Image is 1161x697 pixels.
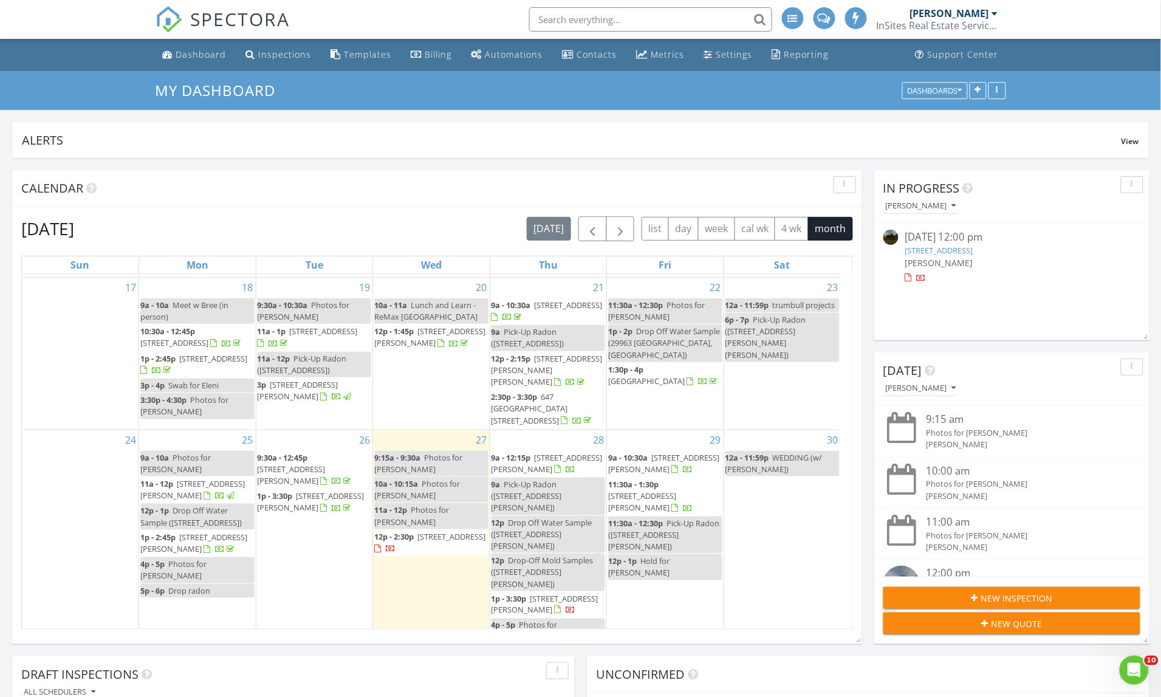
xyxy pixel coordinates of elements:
[258,379,338,402] span: [STREET_ADDRESS][PERSON_NAME]
[140,394,187,405] span: 3:30p - 4:30p
[258,324,372,351] a: 11a - 1p [STREET_ADDRESS]
[491,555,594,589] span: Drop-Off Mold Samples ([STREET_ADDRESS][PERSON_NAME])
[140,452,169,463] span: 9a - 10a
[357,430,372,450] a: Go to August 26, 2025
[926,412,1118,427] div: 9:15 am
[140,337,208,348] span: [STREET_ADDRESS]
[608,300,663,311] span: 11:30a - 12:30p
[608,452,719,475] span: [STREET_ADDRESS][PERSON_NAME]
[357,278,372,297] a: Go to August 19, 2025
[883,198,959,215] button: [PERSON_NAME]
[258,452,308,463] span: 9:30a - 12:45p
[474,278,490,297] a: Go to August 20, 2025
[123,430,139,450] a: Go to August 24, 2025
[374,326,485,348] a: 12p - 1:45p [STREET_ADDRESS][PERSON_NAME]
[926,427,1118,439] div: Photos for [PERSON_NAME]
[883,362,922,379] span: [DATE]
[608,555,637,566] span: 12p - 1p
[140,532,247,554] a: 1p - 2:45p [STREET_ADDRESS][PERSON_NAME]
[140,532,176,543] span: 1p - 2:45p
[485,49,543,60] div: Automations
[258,490,293,501] span: 1p - 3:30p
[140,352,255,378] a: 1p - 2:45p [STREET_ADDRESS]
[773,300,835,311] span: trumbull projects
[256,277,373,430] td: Go to August 19, 2025
[529,7,772,32] input: Search everything...
[608,364,643,375] span: 1:30p - 4p
[608,363,722,389] a: 1:30p - 4p [GEOGRAPHIC_DATA]
[140,478,245,501] a: 11a - 12p [STREET_ADDRESS][PERSON_NAME]
[725,314,806,360] span: Pick-Up Radon ([STREET_ADDRESS][PERSON_NAME][PERSON_NAME])
[258,326,286,337] span: 11a - 1p
[491,300,531,311] span: 9a - 10:30a
[491,592,606,618] a: 1p - 3:30p [STREET_ADDRESS][PERSON_NAME]
[642,217,669,241] button: list
[491,353,531,364] span: 12p - 2:15p
[240,430,256,450] a: Go to August 25, 2025
[886,384,956,393] div: [PERSON_NAME]
[699,44,758,66] a: Settings
[608,326,632,337] span: 1p - 2p
[140,300,169,311] span: 9a - 10a
[491,391,568,425] span: 647 [GEOGRAPHIC_DATA][STREET_ADDRESS]
[926,566,1118,581] div: 12:00 pm
[140,478,245,501] span: [STREET_ADDRESS][PERSON_NAME]
[140,353,247,376] a: 1p - 2:45p [STREET_ADDRESS]
[139,430,256,661] td: Go to August 25, 2025
[168,380,219,391] span: Swab for Eleni
[374,478,418,489] span: 10a - 10:15a
[608,478,722,516] a: 11:30a - 1:30p [STREET_ADDRESS][PERSON_NAME]
[21,666,139,682] span: Draft Inspections
[491,555,505,566] span: 12p
[374,326,414,337] span: 12p - 1:45p
[536,256,560,273] a: Thursday
[258,353,290,364] span: 11a - 12p
[156,16,290,42] a: SPECTORA
[527,217,571,241] button: [DATE]
[606,216,635,241] button: Next month
[258,326,358,348] a: 11a - 1p [STREET_ADDRESS]
[608,300,705,322] span: Photos for [PERSON_NAME]
[883,230,899,245] img: streetview
[651,49,685,60] div: Metrics
[258,452,354,486] a: 9:30a - 12:45p [STREET_ADDRESS][PERSON_NAME]
[491,391,538,402] span: 2:30p - 3:30p
[140,324,255,351] a: 10:30a - 12:45p [STREET_ADDRESS]
[69,256,92,273] a: Sunday
[258,490,365,513] a: 1p - 3:30p [STREET_ADDRESS][PERSON_NAME]
[926,464,1118,479] div: 10:00 am
[883,613,1140,634] button: New Quote
[140,530,255,557] a: 1p - 2:45p [STREET_ADDRESS][PERSON_NAME]
[158,44,231,66] a: Dashboard
[374,300,407,311] span: 10a - 11a
[905,257,973,269] span: [PERSON_NAME]
[491,353,603,387] span: [STREET_ADDRESS][PERSON_NAME][PERSON_NAME]
[902,82,968,99] button: Dashboards
[258,379,354,402] a: 3p [STREET_ADDRESS][PERSON_NAME]
[258,489,372,515] a: 1p - 3:30p [STREET_ADDRESS][PERSON_NAME]
[608,518,663,529] span: 11:30a - 12:30p
[911,44,1004,66] a: Support Center
[258,353,347,376] span: Pick-Up Radon ([STREET_ADDRESS])
[179,353,247,364] span: [STREET_ADDRESS]
[716,49,753,60] div: Settings
[156,6,182,33] img: The Best Home Inspection Software - Spectora
[775,217,809,241] button: 4 wk
[735,217,776,241] button: cal wk
[1145,656,1159,665] span: 10
[926,490,1118,502] div: [PERSON_NAME]
[491,593,598,616] a: 1p - 3:30p [STREET_ADDRESS][PERSON_NAME]
[140,585,165,596] span: 5p - 6p
[767,44,834,66] a: Reporting
[491,353,603,387] a: 12p - 2:15p [STREET_ADDRESS][PERSON_NAME][PERSON_NAME]
[490,277,607,430] td: Go to August 21, 2025
[886,202,956,210] div: [PERSON_NAME]
[596,666,685,682] span: Unconfirmed
[491,479,562,513] span: Pick-Up Radon ([STREET_ADDRESS][PERSON_NAME])
[123,278,139,297] a: Go to August 17, 2025
[140,452,211,475] span: Photos for [PERSON_NAME]
[725,452,769,463] span: 12a - 11:59p
[1120,656,1149,685] iframe: Intercom live chat
[928,49,999,60] div: Support Center
[698,217,735,241] button: week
